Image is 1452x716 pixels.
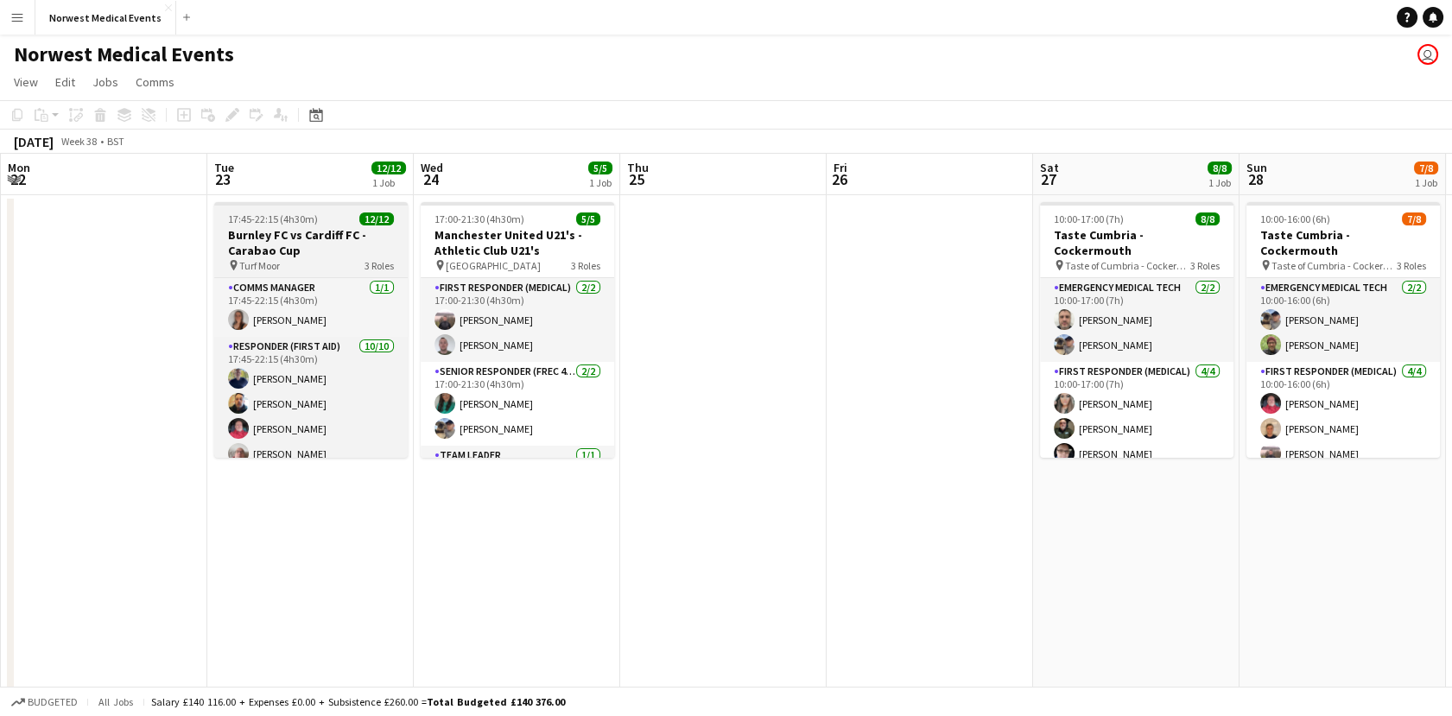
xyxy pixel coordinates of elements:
[1040,202,1233,458] app-job-card: 10:00-17:00 (7h)8/8Taste Cumbria - Cockermouth Taste of Cumbria - Cockermouth3 RolesEmergency Med...
[48,71,82,93] a: Edit
[421,362,614,446] app-card-role: Senior Responder (FREC 4 or Above)2/217:00-21:30 (4h30m)[PERSON_NAME][PERSON_NAME]
[834,160,847,175] span: Fri
[1246,278,1440,362] app-card-role: Emergency Medical Tech2/210:00-16:00 (6h)[PERSON_NAME][PERSON_NAME]
[1040,278,1233,362] app-card-role: Emergency Medical Tech2/210:00-17:00 (7h)[PERSON_NAME][PERSON_NAME]
[1040,227,1233,258] h3: Taste Cumbria - Cockermouth
[239,259,280,272] span: Turf Moor
[1040,160,1059,175] span: Sat
[1414,162,1438,174] span: 7/8
[434,212,524,225] span: 17:00-21:30 (4h30m)
[136,74,174,90] span: Comms
[14,133,54,150] div: [DATE]
[371,162,406,174] span: 12/12
[446,259,541,272] span: [GEOGRAPHIC_DATA]
[8,160,30,175] span: Mon
[418,169,443,189] span: 24
[35,1,176,35] button: Norwest Medical Events
[214,337,408,621] app-card-role: Responder (First Aid)10/1017:45-22:15 (4h30m)[PERSON_NAME][PERSON_NAME][PERSON_NAME][PERSON_NAME]
[107,135,124,148] div: BST
[1208,162,1232,174] span: 8/8
[588,162,612,174] span: 5/5
[589,176,612,189] div: 1 Job
[1402,212,1426,225] span: 7/8
[1271,259,1397,272] span: Taste of Cumbria - Cockermouth
[427,695,565,708] span: Total Budgeted £140 376.00
[627,160,649,175] span: Thu
[1260,212,1330,225] span: 10:00-16:00 (6h)
[212,169,234,189] span: 23
[1246,202,1440,458] app-job-card: 10:00-16:00 (6h)7/8Taste Cumbria - Cockermouth Taste of Cumbria - Cockermouth3 RolesEmergency Med...
[1415,176,1437,189] div: 1 Job
[28,696,78,708] span: Budgeted
[5,169,30,189] span: 22
[92,74,118,90] span: Jobs
[421,202,614,458] app-job-card: 17:00-21:30 (4h30m)5/5Manchester United U21's - Athletic Club U21's [GEOGRAPHIC_DATA]3 RolesFirst...
[86,71,125,93] a: Jobs
[95,695,136,708] span: All jobs
[214,227,408,258] h3: Burnley FC vs Cardiff FC - Carabao Cup
[359,212,394,225] span: 12/12
[9,693,80,712] button: Budgeted
[1208,176,1231,189] div: 1 Job
[372,176,405,189] div: 1 Job
[421,278,614,362] app-card-role: First Responder (Medical)2/217:00-21:30 (4h30m)[PERSON_NAME][PERSON_NAME]
[1246,227,1440,258] h3: Taste Cumbria - Cockermouth
[1037,169,1059,189] span: 27
[1065,259,1190,272] span: Taste of Cumbria - Cockermouth
[1246,362,1440,496] app-card-role: First Responder (Medical)4/410:00-16:00 (6h)[PERSON_NAME][PERSON_NAME][PERSON_NAME]
[1040,362,1233,496] app-card-role: First Responder (Medical)4/410:00-17:00 (7h)[PERSON_NAME][PERSON_NAME][PERSON_NAME]
[14,74,38,90] span: View
[1417,44,1438,65] app-user-avatar: Rory Murphy
[421,160,443,175] span: Wed
[228,212,318,225] span: 17:45-22:15 (4h30m)
[7,71,45,93] a: View
[571,259,600,272] span: 3 Roles
[365,259,394,272] span: 3 Roles
[214,278,408,337] app-card-role: Comms Manager1/117:45-22:15 (4h30m)[PERSON_NAME]
[129,71,181,93] a: Comms
[831,169,847,189] span: 26
[625,169,649,189] span: 25
[55,74,75,90] span: Edit
[421,227,614,258] h3: Manchester United U21's - Athletic Club U21's
[1397,259,1426,272] span: 3 Roles
[1054,212,1124,225] span: 10:00-17:00 (7h)
[14,41,234,67] h1: Norwest Medical Events
[1244,169,1267,189] span: 28
[214,160,234,175] span: Tue
[57,135,100,148] span: Week 38
[576,212,600,225] span: 5/5
[214,202,408,458] app-job-card: 17:45-22:15 (4h30m)12/12Burnley FC vs Cardiff FC - Carabao Cup Turf Moor3 RolesComms Manager1/117...
[151,695,565,708] div: Salary £140 116.00 + Expenses £0.00 + Subsistence £260.00 =
[1246,160,1267,175] span: Sun
[421,446,614,504] app-card-role: Team Leader1/1
[1195,212,1220,225] span: 8/8
[1190,259,1220,272] span: 3 Roles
